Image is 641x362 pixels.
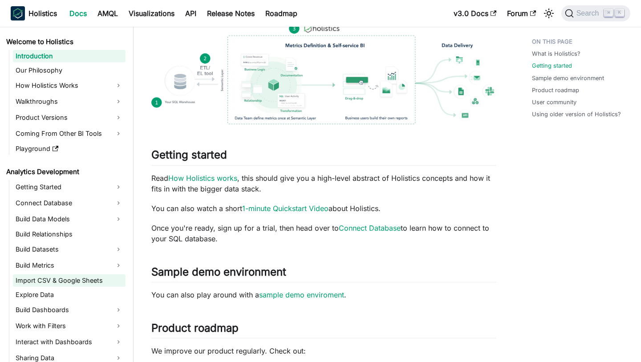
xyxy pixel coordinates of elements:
a: Analytics Development [4,166,126,178]
a: Walkthroughs [13,94,126,109]
a: Sample demo environment [532,74,604,82]
button: Switch between dark and light mode (currently light mode) [542,6,556,20]
a: Connect Database [339,224,401,232]
a: HolisticsHolistics [11,6,57,20]
img: How Holistics fits in your Data Stack [151,23,496,124]
a: Build Dashboards [13,303,126,317]
a: Build Datasets [13,242,126,256]
a: Using older version of Holistics? [532,110,621,118]
h2: Product roadmap [151,321,496,338]
a: Visualizations [123,6,180,20]
h2: Sample demo environment [151,265,496,282]
a: Product Versions [13,110,126,125]
a: Build Metrics [13,258,126,273]
a: Build Relationships [13,228,126,240]
a: Introduction [13,50,126,62]
b: Holistics [28,8,57,19]
a: Coming From Other BI Tools [13,126,126,141]
a: Import CSV & Google Sheets [13,274,126,287]
a: API [180,6,202,20]
a: Build Data Models [13,212,126,226]
p: Read , this should give you a high-level abstract of Holistics concepts and how it fits in with t... [151,173,496,194]
a: User community [532,98,576,106]
a: Getting Started [13,180,126,194]
a: Forum [502,6,541,20]
a: Release Notes [202,6,260,20]
p: We improve our product regularly. Check out: [151,346,496,356]
a: Interact with Dashboards [13,335,126,349]
a: What is Holistics? [532,49,580,58]
p: You can also play around with a . [151,289,496,300]
a: 1-minute Quickstart Video [242,204,329,213]
a: v3.0 Docs [448,6,502,20]
kbd: K [615,9,624,17]
a: Connect Database [13,196,126,210]
span: Search [574,9,604,17]
a: Our Philosophy [13,64,126,77]
a: How Holistics works [168,174,237,183]
a: Product roadmap [532,86,579,94]
button: Search (Command+K) [561,5,630,21]
kbd: ⌘ [604,9,613,17]
a: AMQL [92,6,123,20]
a: Roadmap [260,6,303,20]
a: How Holistics Works [13,78,126,93]
a: Welcome to Holistics [4,36,126,48]
a: Explore Data [13,289,126,301]
img: Holistics [11,6,25,20]
a: Work with Filters [13,319,126,333]
a: Playground [13,142,126,155]
a: sample demo enviroment [259,290,344,299]
h2: Getting started [151,148,496,165]
a: Docs [64,6,92,20]
p: You can also watch a short about Holistics. [151,203,496,214]
p: Once you're ready, sign up for a trial, then head over to to learn how to connect to your SQL dat... [151,223,496,244]
a: Getting started [532,61,572,70]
